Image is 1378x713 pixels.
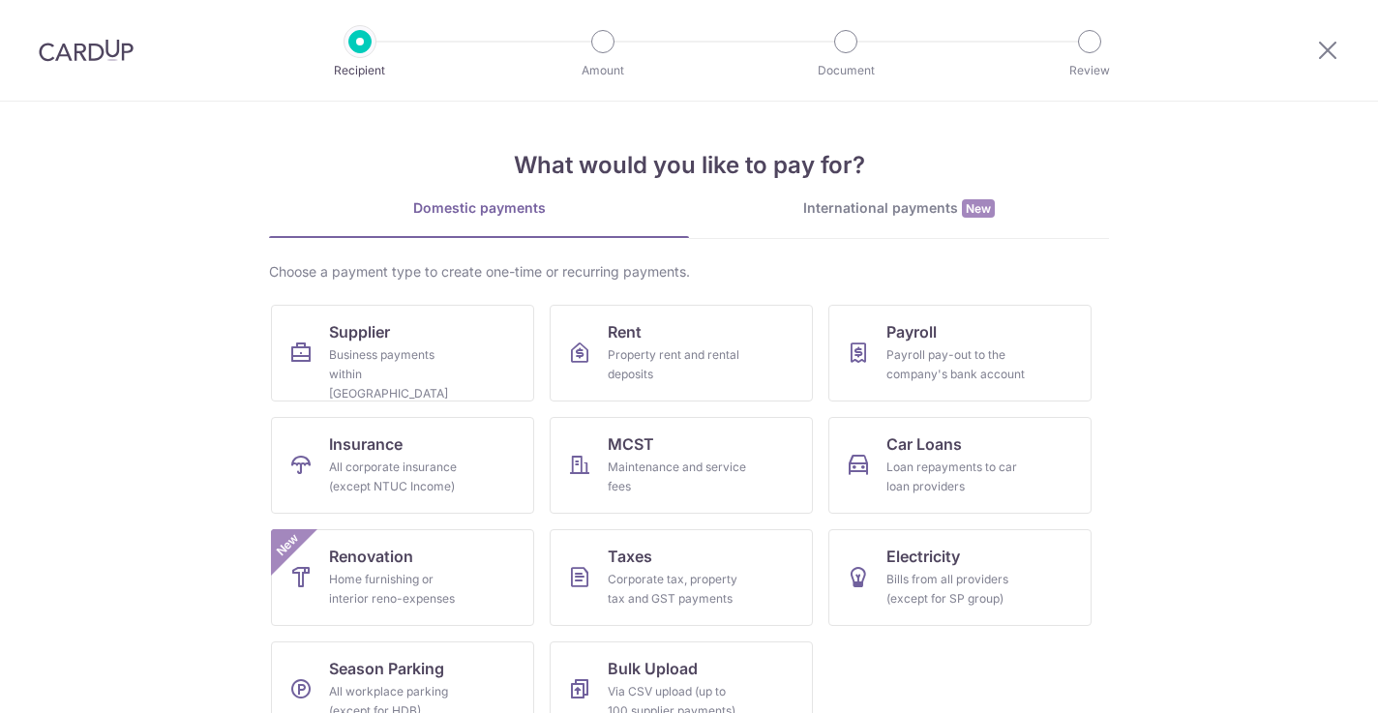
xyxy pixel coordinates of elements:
[1018,61,1161,80] p: Review
[271,305,534,401] a: SupplierBusiness payments within [GEOGRAPHIC_DATA]
[608,345,747,384] div: Property rent and rental deposits
[962,199,995,218] span: New
[608,657,698,680] span: Bulk Upload
[272,529,304,561] span: New
[774,61,917,80] p: Document
[608,320,642,343] span: Rent
[271,529,534,626] a: RenovationHome furnishing or interior reno-expensesNew
[550,417,813,514] a: MCSTMaintenance and service fees
[828,529,1092,626] a: ElectricityBills from all providers (except for SP group)
[886,545,960,568] span: Electricity
[269,198,689,218] div: Domestic payments
[288,61,432,80] p: Recipient
[329,320,390,343] span: Supplier
[886,320,937,343] span: Payroll
[886,432,962,456] span: Car Loans
[269,148,1109,183] h4: What would you like to pay for?
[886,458,1026,496] div: Loan repayments to car loan providers
[550,529,813,626] a: TaxesCorporate tax, property tax and GST payments
[329,458,468,496] div: All corporate insurance (except NTUC Income)
[329,657,444,680] span: Season Parking
[608,458,747,496] div: Maintenance and service fees
[329,545,413,568] span: Renovation
[329,345,468,403] div: Business payments within [GEOGRAPHIC_DATA]
[828,305,1092,401] a: PayrollPayroll pay-out to the company's bank account
[550,305,813,401] a: RentProperty rent and rental deposits
[531,61,674,80] p: Amount
[39,39,134,62] img: CardUp
[329,570,468,609] div: Home furnishing or interior reno-expenses
[329,432,403,456] span: Insurance
[608,570,747,609] div: Corporate tax, property tax and GST payments
[689,198,1109,219] div: International payments
[828,417,1092,514] a: Car LoansLoan repayments to car loan providers
[608,432,654,456] span: MCST
[608,545,652,568] span: Taxes
[271,417,534,514] a: InsuranceAll corporate insurance (except NTUC Income)
[886,345,1026,384] div: Payroll pay-out to the company's bank account
[886,570,1026,609] div: Bills from all providers (except for SP group)
[269,262,1109,282] div: Choose a payment type to create one-time or recurring payments.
